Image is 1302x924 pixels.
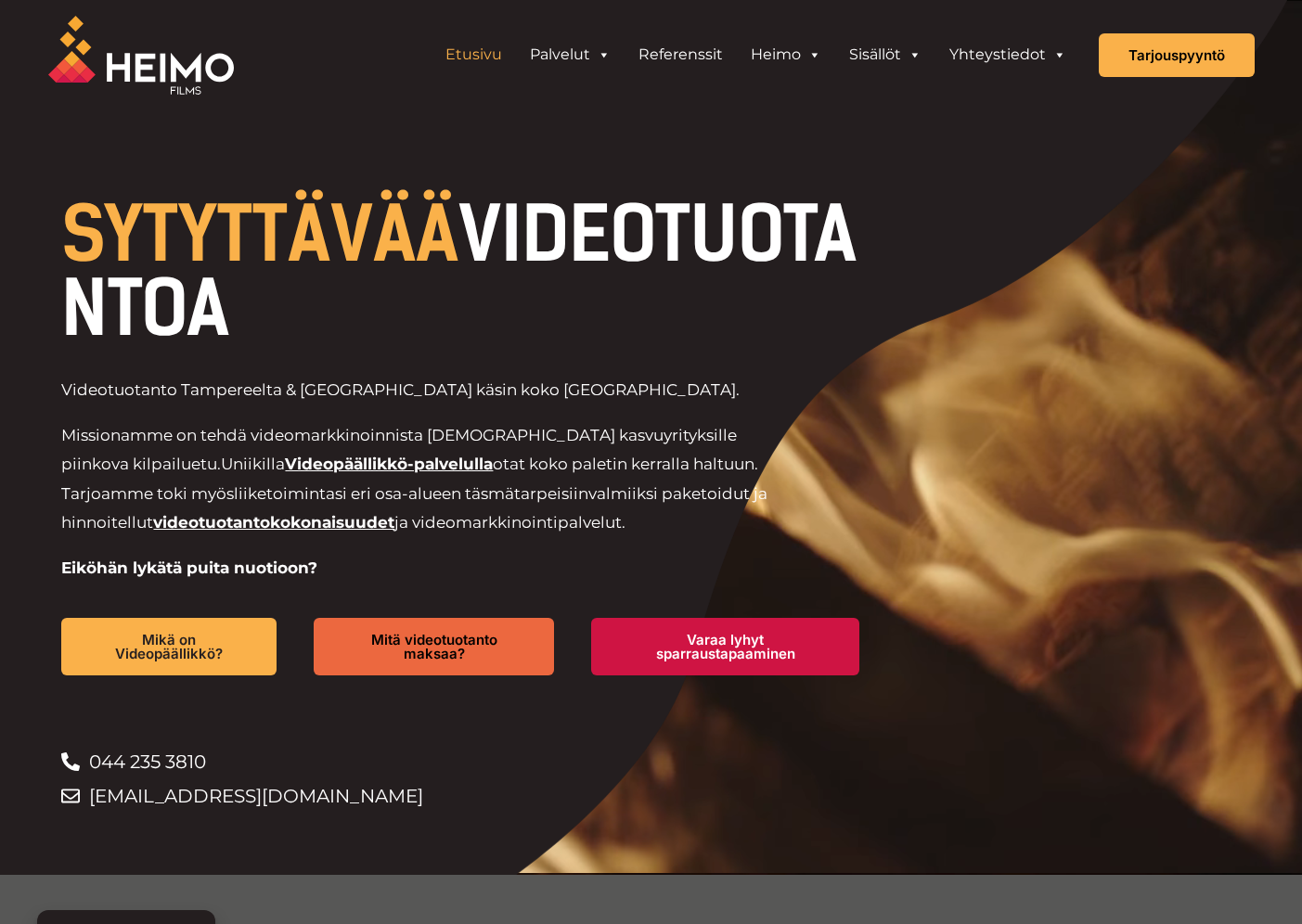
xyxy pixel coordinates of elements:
h1: VIDEOTUOTANTOA [61,198,896,346]
a: Yhteystiedot [935,36,1080,73]
a: Sisällöt [835,36,935,73]
a: [EMAIL_ADDRESS][DOMAIN_NAME] [61,779,896,814]
aside: Header Widget 1 [422,36,1089,73]
span: Varaa lyhyt sparraustapaaminen [621,633,830,661]
a: Varaa lyhyt sparraustapaaminen [591,618,859,675]
strong: Eiköhän lykätä puita nuotioon? [61,558,317,577]
span: 044 235 3810 [84,745,206,779]
span: otat koko paletin kerralla haltuun. Tarjoamme toki myös [61,455,762,503]
img: Heimo Filmsin logo [48,16,234,95]
a: Referenssit [625,36,737,73]
a: Videopäällikkö-palvelulla [285,455,493,473]
span: Mikä on Videopäällikkö? [91,633,247,661]
a: videotuotantokokonaisuudet [153,513,394,532]
a: Etusivu [432,36,516,73]
p: Missionamme on tehdä videomarkkinoinnista [DEMOGRAPHIC_DATA] kasvuyrityksille piinkova kilpailuetu. [61,421,770,538]
span: SYTYTTÄVÄÄ [61,190,458,279]
span: ja videomarkkinointipalvelut. [394,513,625,532]
a: Palvelut [516,36,625,73]
span: Uniikilla [221,455,285,473]
a: Mikä on Videopäällikkö? [61,618,277,675]
a: Heimo [737,36,835,73]
span: Mitä videotuotanto maksaa? [343,633,524,661]
a: 044 235 3810 [61,745,896,779]
a: Mitä videotuotanto maksaa? [314,618,554,675]
a: Tarjouspyyntö [1099,33,1255,77]
span: liiketoimintasi eri osa-alueen täsmätarpeisiin [234,484,588,503]
span: [EMAIL_ADDRESS][DOMAIN_NAME] [84,779,423,814]
p: Videotuotanto Tampereelta & [GEOGRAPHIC_DATA] käsin koko [GEOGRAPHIC_DATA]. [61,376,770,405]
